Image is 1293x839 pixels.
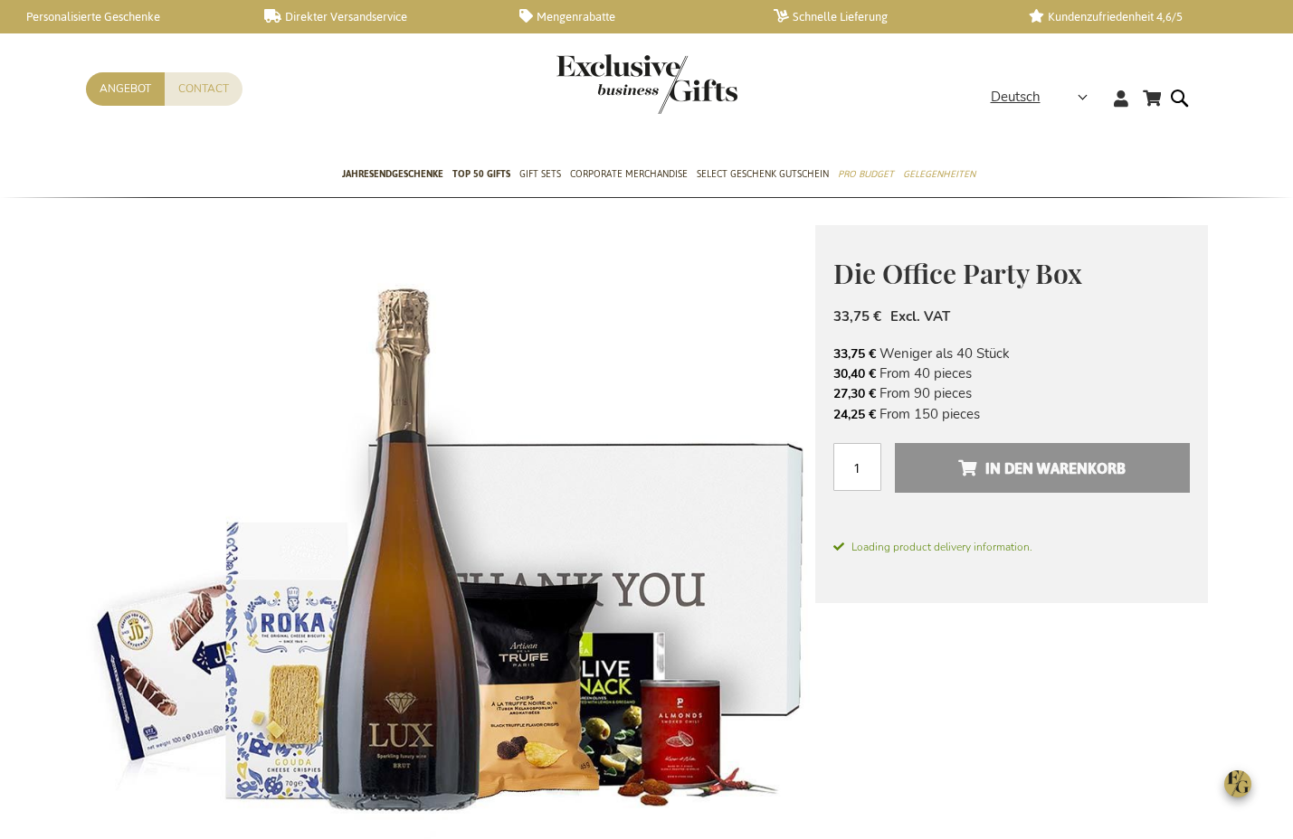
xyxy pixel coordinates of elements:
a: TOP 50 Gifts [452,153,510,198]
span: Excl. VAT [890,307,950,325]
span: 33,75 € [833,345,876,363]
a: Mengenrabatte [519,9,746,24]
span: Corporate Merchandise [570,165,688,184]
span: Deutsch [991,87,1041,108]
span: TOP 50 Gifts [452,165,510,184]
input: Menge [833,443,881,491]
li: From 90 pieces [833,383,1190,403]
a: Schnelle Lieferung [774,9,1000,24]
span: Select Geschenk Gutschein [697,165,829,184]
span: Jahresendgeschenke [342,165,443,184]
li: From 40 pieces [833,363,1190,383]
span: Gelegenheiten [903,165,975,184]
img: Exclusive Business gifts logo [556,54,737,114]
a: Personalisierte Geschenke [9,9,235,24]
span: Loading product delivery information. [833,539,1190,555]
a: Jahresendgeschenke [342,153,443,198]
span: Die Office Party Box [833,255,1082,291]
li: Weniger als 40 Stück [833,344,1190,363]
span: Gift Sets [519,165,561,184]
a: Kundenzufriedenheit 4,6/5 [1029,9,1255,24]
span: 24,25 € [833,406,876,423]
a: Pro Budget [838,153,894,198]
a: Direkter Versandservice [264,9,490,24]
a: Gift Sets [519,153,561,198]
a: Angebot [86,72,165,106]
span: Pro Budget [838,165,894,184]
a: Select Geschenk Gutschein [697,153,829,198]
span: 27,30 € [833,385,876,402]
a: Gelegenheiten [903,153,975,198]
a: Corporate Merchandise [570,153,688,198]
span: 33,75 € [833,307,881,325]
a: store logo [556,54,647,114]
li: From 150 pieces [833,404,1190,424]
a: Contact [165,72,242,106]
span: 30,40 € [833,365,876,382]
